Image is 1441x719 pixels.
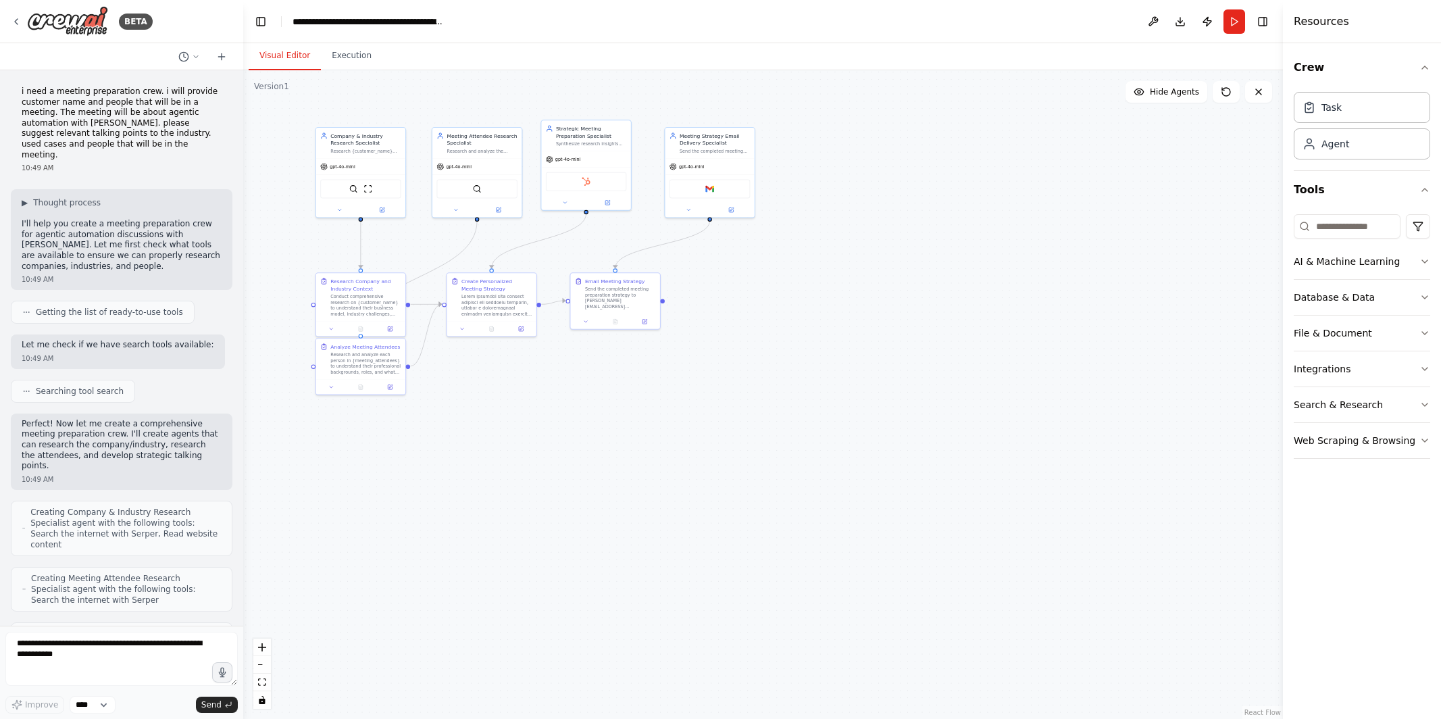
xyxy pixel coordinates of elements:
[1294,351,1430,387] button: Integrations
[345,382,376,391] button: No output available
[461,278,532,293] div: Create Personalized Meeting Strategy
[253,639,271,656] button: zoom in
[345,324,376,333] button: No output available
[679,164,705,170] span: gpt-4o-mini
[585,287,655,309] div: Send the completed meeting preparation strategy to [PERSON_NAME][EMAIL_ADDRESS][DOMAIN_NAME] via ...
[555,157,581,163] span: gpt-4o-mini
[556,125,626,140] div: Strategic Meeting Preparation Specialist
[22,340,214,351] p: Let me check if we have search tools available:
[321,42,382,70] button: Execution
[1294,171,1430,209] button: Tools
[473,184,482,193] img: SerperDevTool
[1321,137,1349,151] div: Agent
[447,148,517,154] div: Research and analyze the backgrounds, roles, interests, and professional profiles of {meeting_att...
[378,382,403,391] button: Open in side panel
[1294,316,1430,351] button: File & Document
[25,699,58,710] span: Improve
[196,697,238,713] button: Send
[249,42,321,70] button: Visual Editor
[22,419,222,472] p: Perfect! Now let me create a comprehensive meeting preparation crew. I'll create agents that can ...
[378,324,403,333] button: Open in side panel
[1126,81,1207,103] button: Hide Agents
[330,343,400,351] div: Analyze Meeting Attendees
[1244,709,1281,716] a: React Flow attribution
[36,386,124,397] span: Searching tool search
[1294,14,1349,30] h4: Resources
[540,120,632,211] div: Strategic Meeting Preparation SpecialistSynthesize research insights about {customer_name} and {m...
[254,81,289,92] div: Version 1
[22,86,222,160] p: i need a meeting preparation crew. i will provide customer name and people that will be in a meet...
[664,127,755,218] div: Meeting Strategy Email Delivery SpecialistSend the completed meeting preparation strategy to the ...
[363,184,372,193] img: ScrapeWebsiteTool
[201,699,222,710] span: Send
[411,301,442,370] g: Edge from cf637b24-1944-4bee-9199-69067e916738 to 55baff31-4ecf-477a-b018-4d9deb186469
[173,49,205,65] button: Switch to previous chat
[632,317,657,326] button: Open in side panel
[411,301,442,308] g: Edge from ed54d69c-3cb9-4771-8abe-c3c696abda6b to 55baff31-4ecf-477a-b018-4d9deb186469
[330,164,355,170] span: gpt-4o-mini
[5,696,64,714] button: Improve
[330,278,401,293] div: Research Company and Industry Context
[1294,244,1430,279] button: AI & Machine Learning
[253,656,271,674] button: zoom out
[330,132,401,147] div: Company & Industry Research Specialist
[293,15,445,28] nav: breadcrumb
[1150,86,1199,97] span: Hide Agents
[1321,101,1342,114] div: Task
[1253,12,1272,31] button: Hide right sidebar
[541,297,565,308] g: Edge from 55baff31-4ecf-477a-b018-4d9deb186469 to 18213370-5055-41b1-a92b-fe475dad4dec
[680,148,750,154] div: Send the completed meeting preparation strategy to the user via email in a professional, well-for...
[447,132,517,147] div: Meeting Attendee Research Specialist
[585,278,644,285] div: Email Meeting Strategy
[22,474,222,485] div: 10:49 AM
[1294,86,1430,170] div: Crew
[315,272,407,337] div: Research Company and Industry ContextConduct comprehensive research on {customer_name} to underst...
[1294,387,1430,422] button: Search & Research
[315,338,407,395] div: Analyze Meeting AttendeesResearch and analyze each person in {meeting_attendees} to understand th...
[461,294,532,317] div: Lorem ipsumdol sita consect adipisci eli seddoeiu temporin, utlabor e doloremagnaal enimadm venia...
[31,573,221,605] span: Creating Meeting Attendee Research Specialist agent with the following tools: Search the internet...
[22,163,222,173] div: 10:49 AM
[1294,280,1430,315] button: Database & Data
[330,148,401,154] div: Research {customer_name} and their industry to understand their business model, challenges, curre...
[357,221,481,334] g: Edge from f46b14d0-ef5d-4fbf-8563-f42657ca51c3 to cf637b24-1944-4bee-9199-69067e916738
[488,214,590,268] g: Edge from f927191e-1758-4e3a-85e6-e44d5cbbb681 to 55baff31-4ecf-477a-b018-4d9deb186469
[570,272,661,330] div: Email Meeting StrategySend the completed meeting preparation strategy to [PERSON_NAME][EMAIL_ADDR...
[556,141,626,147] div: Synthesize research insights about {customer_name} and {meeting_attendees} to create compelling, ...
[680,132,750,147] div: Meeting Strategy Email Delivery Specialist
[330,352,401,375] div: Research and analyze each person in {meeting_attendees} to understand their professional backgrou...
[253,674,271,691] button: fit view
[36,307,183,318] span: Getting the list of ready-to-use tools
[22,353,214,364] div: 10:49 AM
[361,205,403,214] button: Open in side panel
[33,197,101,208] span: Thought process
[476,324,507,333] button: No output available
[711,205,752,214] button: Open in side panel
[357,221,365,268] g: Edge from 6ec3c345-628e-418a-a29f-389bc63e397b to ed54d69c-3cb9-4771-8abe-c3c696abda6b
[22,274,222,284] div: 10:49 AM
[1294,49,1430,86] button: Crew
[22,219,222,272] p: I'll help you create a meeting preparation crew for agentic automation discussions with [PERSON_N...
[1294,209,1430,470] div: Tools
[253,691,271,709] button: toggle interactivity
[253,639,271,709] div: React Flow controls
[582,177,590,186] img: HubSpot
[1294,423,1430,458] button: Web Scraping & Browsing
[315,127,407,218] div: Company & Industry Research SpecialistResearch {customer_name} and their industry to understand t...
[22,197,101,208] button: ▶Thought process
[330,294,401,317] div: Conduct comprehensive research on {customer_name} to understand their business model, industry ch...
[119,14,153,30] div: BETA
[27,6,108,36] img: Logo
[251,12,270,31] button: Hide left sidebar
[446,272,537,337] div: Create Personalized Meeting StrategyLorem ipsumdol sita consect adipisci eli seddoeiu temporin, u...
[587,198,628,207] button: Open in side panel
[30,507,221,550] span: Creating Company & Industry Research Specialist agent with the following tools: Search the intern...
[349,184,358,193] img: SerperDevTool
[432,127,523,218] div: Meeting Attendee Research SpecialistResearch and analyze the backgrounds, roles, interests, and p...
[22,197,28,208] span: ▶
[211,49,232,65] button: Start a new chat
[705,184,714,193] img: Gmail
[478,205,519,214] button: Open in side panel
[600,317,631,326] button: No output available
[212,662,232,683] button: Click to speak your automation idea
